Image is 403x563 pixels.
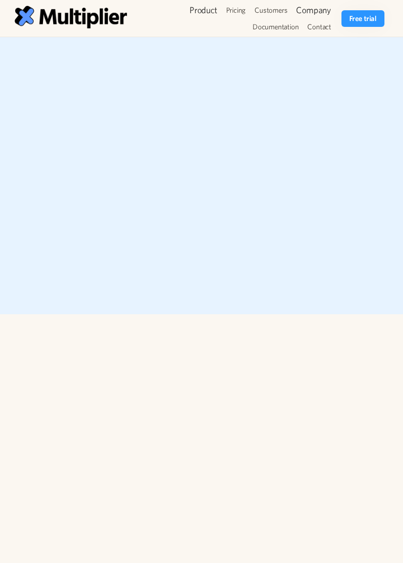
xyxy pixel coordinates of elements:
div: Product [185,2,222,19]
a: Customers [250,2,292,19]
a: Documentation [248,19,303,35]
a: Contact [303,19,336,35]
a: Free trial [341,10,384,27]
div: Company [296,4,331,16]
div: Company [292,2,336,19]
a: Pricing [222,2,251,19]
div: Product [190,4,217,16]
